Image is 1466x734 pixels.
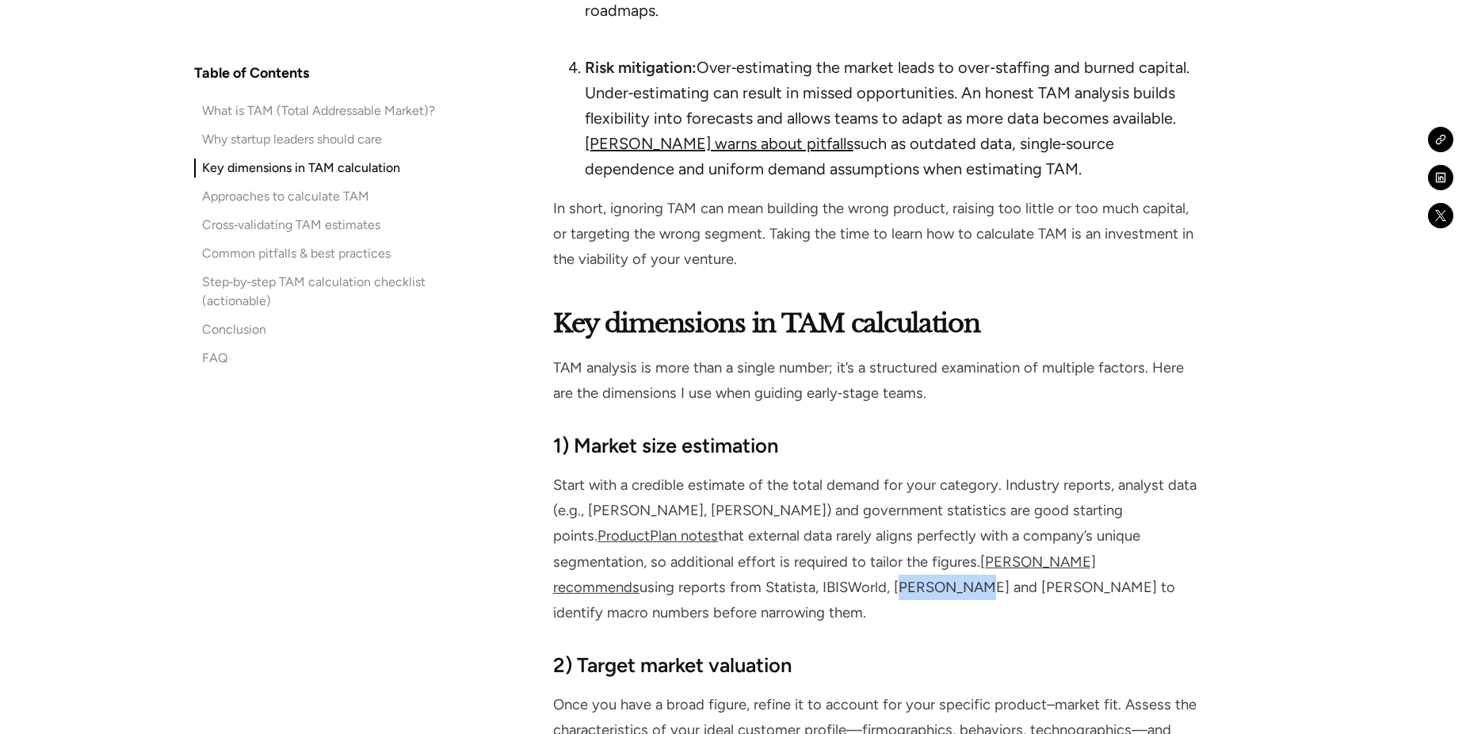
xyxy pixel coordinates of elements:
[194,187,445,206] a: Approaches to calculate TAM
[194,101,445,120] a: What is TAM (Total Addressable Market)?
[202,101,435,120] div: What is TAM (Total Addressable Market)?
[194,273,445,311] a: Step‑by‑step TAM calculation checklist (actionable)
[194,320,445,339] a: Conclusion
[585,55,1198,182] li: Over‑estimating the market leads to over‑staffing and burned capital. Under‑estimating can result...
[202,320,266,339] div: Conclusion
[202,273,445,311] div: Step‑by‑step TAM calculation checklist (actionable)
[194,159,445,178] a: Key dimensions in TAM calculation
[553,434,778,457] strong: 1) Market size estimation
[553,355,1198,406] p: TAM analysis is more than a single number; it’s a structured examination of multiple factors. Her...
[202,349,227,368] div: FAQ
[202,130,382,149] div: Why startup leaders should care
[194,130,445,149] a: Why startup leaders should care
[194,216,445,235] a: Cross‑validating TAM estimates
[194,349,445,368] a: FAQ
[202,187,369,206] div: Approaches to calculate TAM
[194,63,309,82] h4: Table of Contents
[194,244,445,263] a: Common pitfalls & best practices
[202,159,400,178] div: Key dimensions in TAM calculation
[553,553,1096,596] a: [PERSON_NAME] recommends
[553,653,792,677] strong: 2) Target market valuation
[553,196,1198,273] p: In short, ignoring TAM can mean building the wrong product, raising too little or too much capita...
[202,216,380,235] div: Cross‑validating TAM estimates
[585,58,697,77] strong: Risk mitigation:
[597,527,718,545] a: ProductPlan notes
[202,244,391,263] div: Common pitfalls & best practices
[553,308,980,339] strong: Key dimensions in TAM calculation
[585,134,853,153] a: [PERSON_NAME] warns about pitfalls
[553,472,1198,625] p: Start with a credible estimate of the total demand for your category. Industry reports, analyst d...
